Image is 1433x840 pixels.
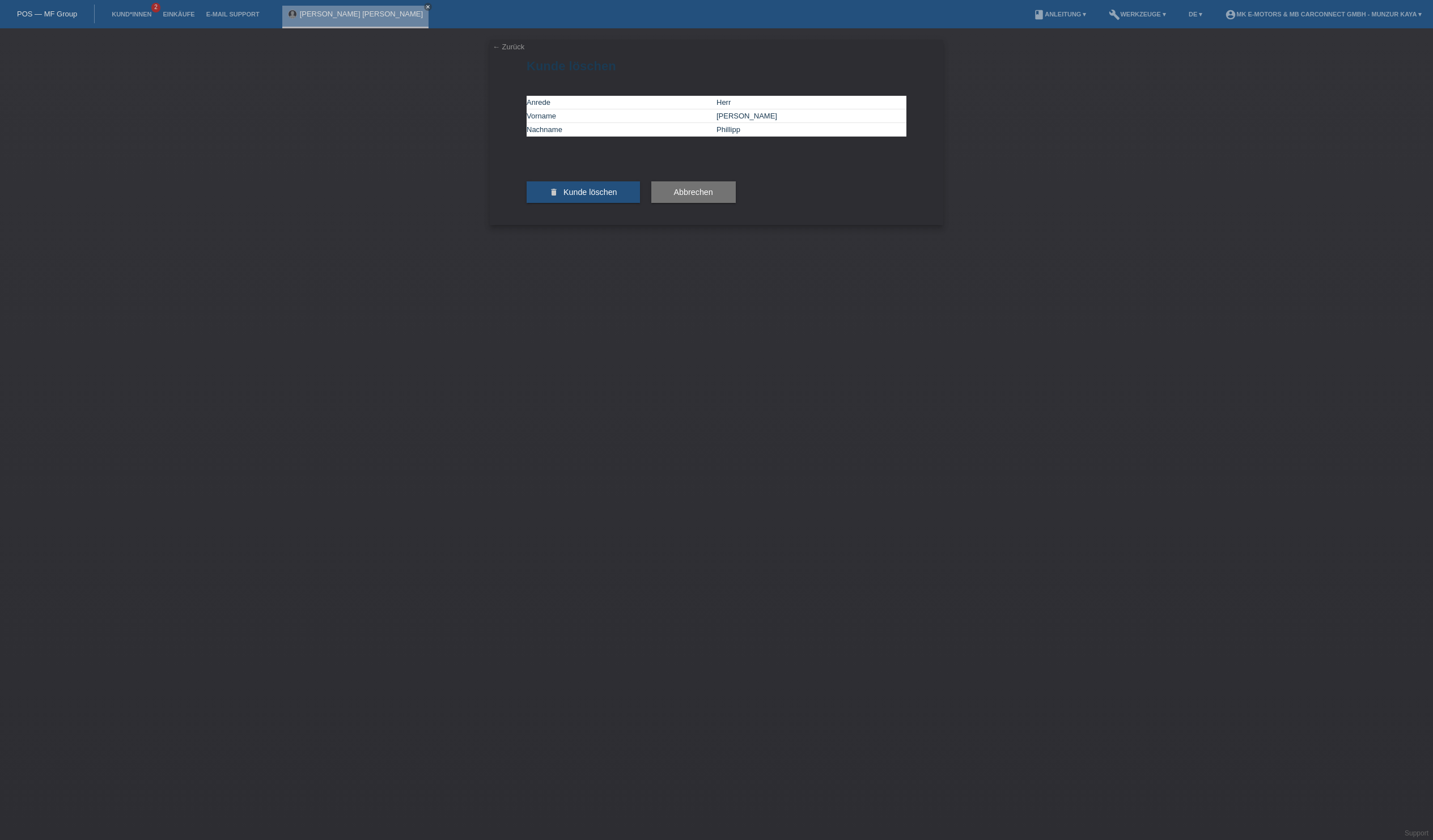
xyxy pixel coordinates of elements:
a: DE ▾ [1183,11,1208,18]
td: Herr [716,96,906,109]
i: delete [549,188,558,197]
i: account_circle [1225,9,1236,20]
a: bookAnleitung ▾ [1028,11,1092,18]
a: account_circleMK E-MOTORS & MB CarConnect GmbH - Munzur Kaya ▾ [1219,11,1427,18]
a: close [424,3,432,11]
a: buildWerkzeuge ▾ [1103,11,1172,18]
span: Abbrechen [674,188,713,197]
i: close [425,4,431,10]
a: Kund*innen [106,11,157,18]
td: Anrede [527,96,716,109]
a: Support [1405,829,1428,837]
h1: Kunde löschen [527,59,906,73]
button: delete Kunde löschen [527,181,640,203]
i: book [1033,9,1045,20]
a: [PERSON_NAME] [PERSON_NAME] [300,10,423,18]
span: 2 [151,3,160,12]
a: ← Zurück [493,43,524,51]
button: Abbrechen [651,181,736,203]
a: POS — MF Group [17,10,77,18]
a: E-Mail Support [201,11,265,18]
span: Kunde löschen [563,188,617,197]
td: Vorname [527,109,716,123]
a: Einkäufe [157,11,200,18]
td: Nachname [527,123,716,137]
i: build [1109,9,1120,20]
td: Phillipp [716,123,906,137]
td: [PERSON_NAME] [716,109,906,123]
